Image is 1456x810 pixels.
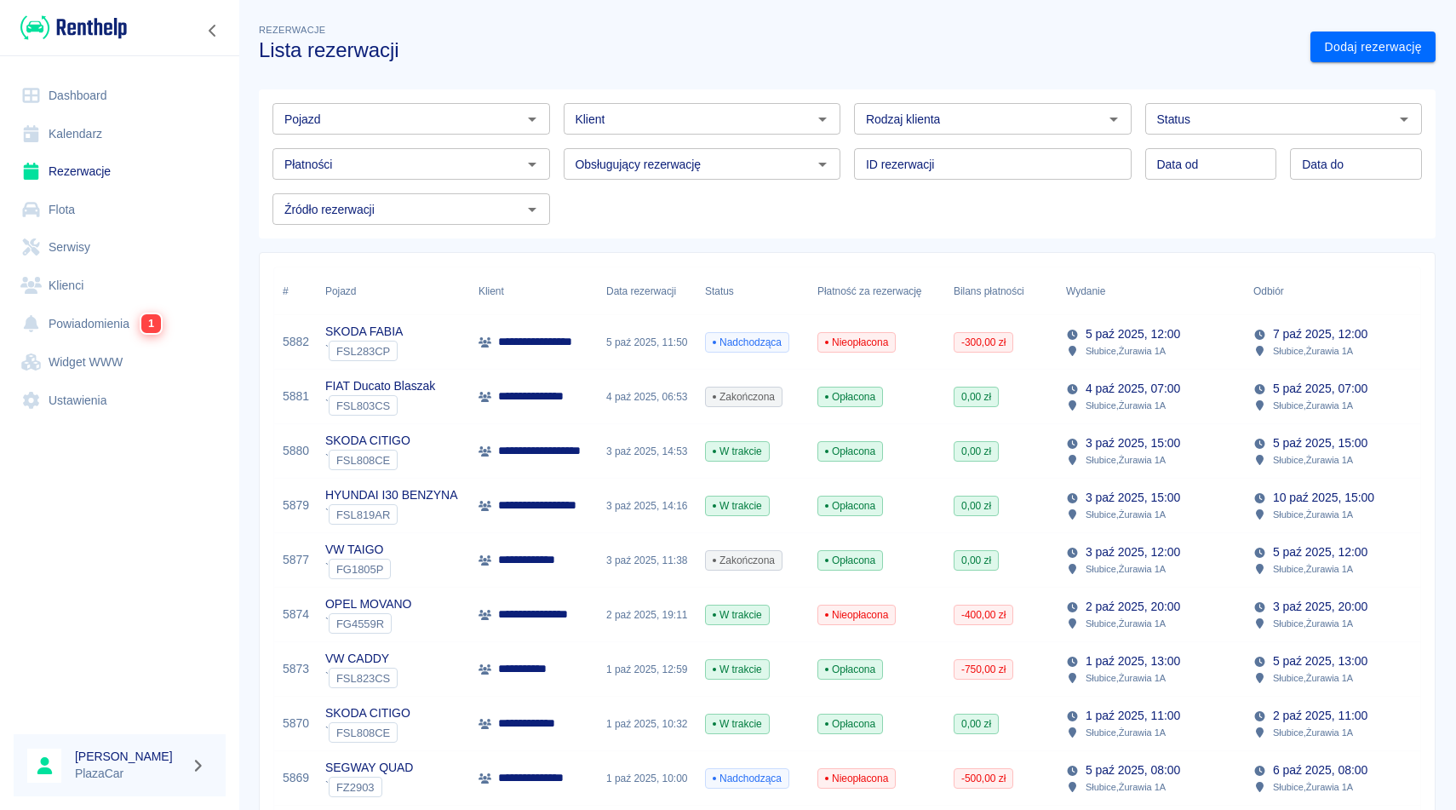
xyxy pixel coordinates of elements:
span: -400,00 zł [954,607,1012,623]
div: ` [325,722,410,743]
div: # [274,267,317,315]
div: 4 paź 2025, 06:53 [598,370,696,424]
p: 5 paź 2025, 13:00 [1273,652,1367,670]
p: Słubice , Żurawia 1A [1086,725,1166,740]
span: 0,00 zł [954,444,998,459]
span: Nadchodząca [706,335,788,350]
div: ` [325,559,391,579]
a: 5881 [283,388,309,405]
div: 3 paź 2025, 14:53 [598,424,696,479]
span: W trakcie [706,716,769,732]
p: 3 paź 2025, 20:00 [1273,598,1367,616]
p: Słubice , Żurawia 1A [1086,779,1166,795]
p: Słubice , Żurawia 1A [1086,452,1166,468]
span: Nadchodząca [706,771,788,786]
p: 6 paź 2025, 08:00 [1273,761,1367,779]
p: 5 paź 2025, 12:00 [1086,325,1180,343]
a: 5874 [283,606,309,623]
a: Kalendarz [14,115,226,153]
span: FSL808CE [330,454,397,467]
h3: Lista rezerwacji [259,38,1297,62]
div: ` [325,777,413,797]
span: W trakcie [706,662,769,677]
a: Rezerwacje [14,152,226,191]
div: ` [325,668,398,688]
a: Flota [14,191,226,229]
div: 1 paź 2025, 10:00 [598,751,696,806]
p: 10 paź 2025, 15:00 [1273,489,1374,507]
div: 2 paź 2025, 19:11 [598,588,696,642]
a: 5882 [283,333,309,351]
p: Słubice , Żurawia 1A [1086,616,1166,631]
button: Otwórz [811,152,834,176]
span: 0,00 zł [954,389,998,405]
a: 5877 [283,551,309,569]
div: ` [325,450,410,470]
a: 5873 [283,660,309,678]
p: 4 paź 2025, 07:00 [1086,380,1180,398]
span: FSL823CS [330,672,397,685]
p: Słubice , Żurawia 1A [1273,343,1353,359]
span: W trakcie [706,607,769,623]
p: Słubice , Żurawia 1A [1086,343,1166,359]
p: Słubice , Żurawia 1A [1086,670,1166,686]
button: Otwórz [520,152,544,176]
div: Status [705,267,734,315]
span: FZ2903 [330,781,381,794]
button: Otwórz [1392,107,1416,131]
div: Data rezerwacji [606,267,676,315]
div: ` [325,504,457,525]
a: Renthelp logo [14,14,127,42]
a: Dashboard [14,77,226,115]
h6: [PERSON_NAME] [75,748,184,765]
input: DD.MM.YYYY [1145,148,1277,180]
p: SKODA CITIGO [325,432,410,450]
a: Serwisy [14,228,226,267]
div: Odbiór [1253,267,1284,315]
p: 3 paź 2025, 12:00 [1086,543,1180,561]
p: Słubice , Żurawia 1A [1273,670,1353,686]
div: 5 paź 2025, 11:50 [598,315,696,370]
div: Bilans płatności [954,267,1024,315]
div: Bilans płatności [945,267,1058,315]
span: FSL803CS [330,399,397,412]
p: 5 paź 2025, 12:00 [1273,543,1367,561]
div: # [283,267,289,315]
p: Słubice , Żurawia 1A [1273,779,1353,795]
span: Zakończona [706,553,782,568]
div: Płatność za rezerwację [809,267,945,315]
button: Otwórz [811,107,834,131]
p: Słubice , Żurawia 1A [1273,452,1353,468]
p: HYUNDAI I30 BENZYNA [325,486,457,504]
p: 1 paź 2025, 13:00 [1086,652,1180,670]
span: FSL808CE [330,727,397,739]
div: Wydanie [1066,267,1105,315]
p: Słubice , Żurawia 1A [1273,398,1353,413]
a: 5869 [283,769,309,787]
span: Opłacona [818,498,882,514]
p: Słubice , Żurawia 1A [1086,398,1166,413]
p: Słubice , Żurawia 1A [1273,561,1353,577]
a: Dodaj rezerwację [1310,32,1436,63]
div: Pojazd [325,267,356,315]
div: ` [325,613,411,634]
span: Nieopłacona [818,335,895,350]
span: FSL819AR [330,508,397,521]
span: 0,00 zł [954,498,998,514]
span: Nieopłacona [818,771,895,786]
div: ` [325,341,403,361]
p: 1 paź 2025, 11:00 [1086,707,1180,725]
p: Słubice , Żurawia 1A [1273,616,1353,631]
p: 5 paź 2025, 15:00 [1273,434,1367,452]
a: Powiadomienia1 [14,304,226,343]
span: FSL283CP [330,345,397,358]
div: ` [325,395,435,416]
div: Klient [470,267,598,315]
span: FG1805P [330,563,390,576]
div: Odbiór [1245,267,1432,315]
span: W trakcie [706,444,769,459]
span: Opłacona [818,389,882,405]
img: Renthelp logo [20,14,127,42]
p: Słubice , Żurawia 1A [1273,725,1353,740]
div: Status [696,267,809,315]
